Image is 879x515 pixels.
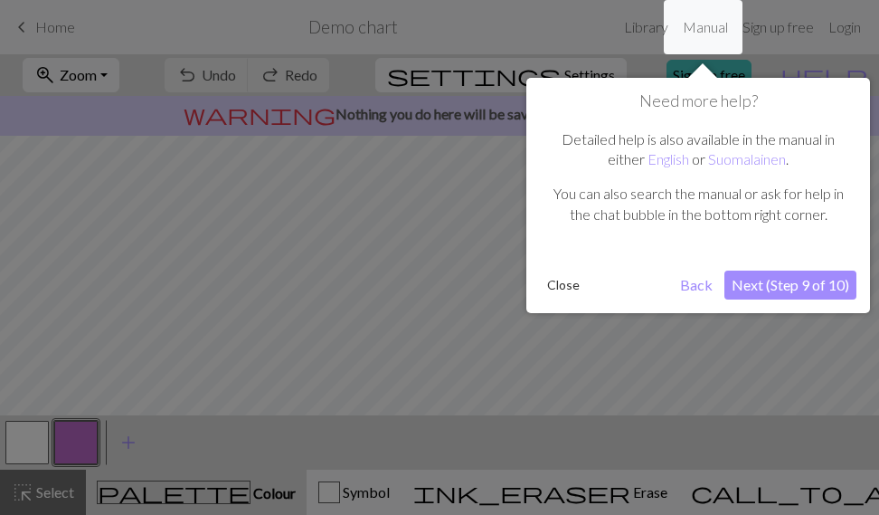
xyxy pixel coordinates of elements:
h1: Need more help? [540,91,856,111]
button: Back [673,271,720,300]
p: Detailed help is also available in the manual in either or . [549,129,847,170]
a: English [647,150,689,167]
button: Close [540,272,587,299]
button: Next (Step 9 of 10) [724,271,856,300]
p: You can also search the manual or ask for help in the chat bubble in the bottom right corner. [549,184,847,224]
div: Need more help? [526,78,870,313]
a: Suomalainen [708,150,786,167]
